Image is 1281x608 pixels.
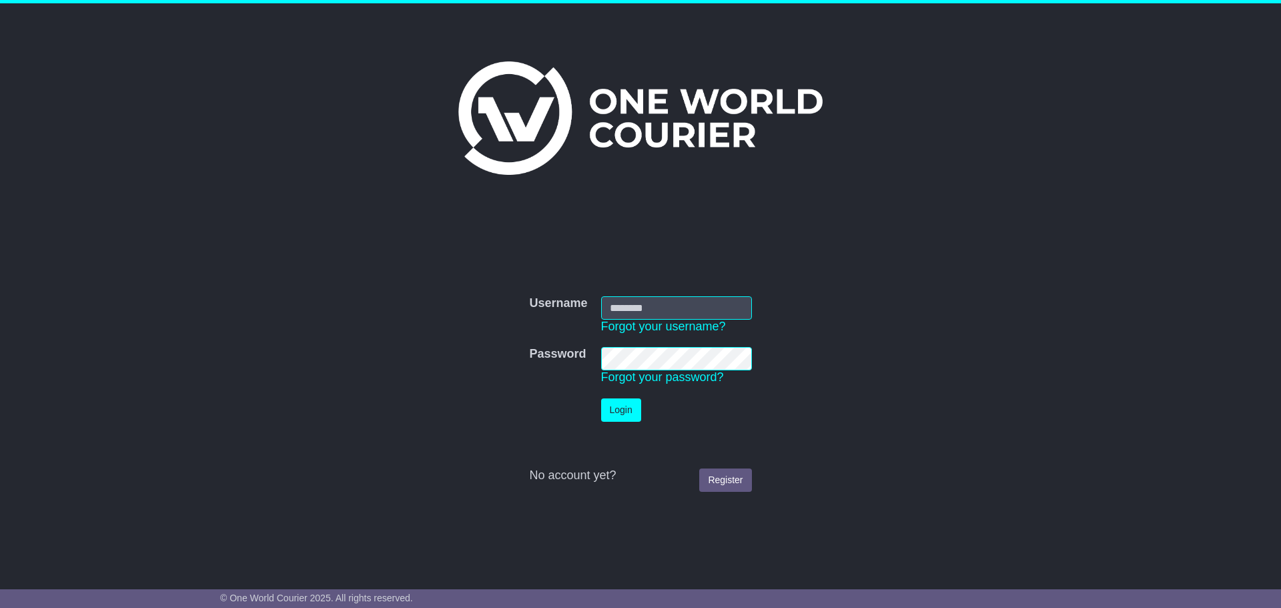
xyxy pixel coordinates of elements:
a: Forgot your username? [601,320,726,333]
label: Username [529,296,587,311]
img: One World [458,61,823,175]
div: No account yet? [529,469,751,483]
a: Forgot your password? [601,370,724,384]
button: Login [601,398,641,422]
a: Register [699,469,751,492]
label: Password [529,347,586,362]
span: © One World Courier 2025. All rights reserved. [220,593,413,603]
